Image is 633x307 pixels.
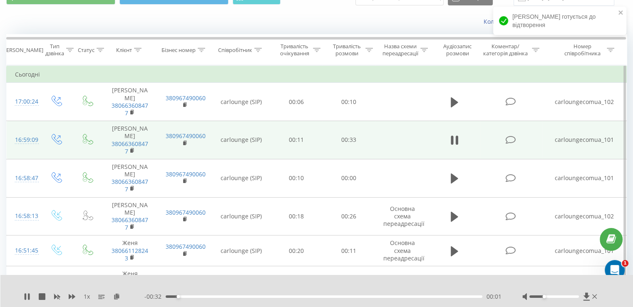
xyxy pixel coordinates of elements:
a: 380967490060 [166,243,206,250]
td: [PERSON_NAME] [103,83,157,121]
td: carloungecomua_102 [543,83,626,121]
a: 380663608477 [112,140,148,155]
div: 16:51:45 [15,243,32,259]
td: [PERSON_NAME] [103,121,157,159]
a: 380663608477 [112,216,148,231]
td: carloungecomua_101 [543,121,626,159]
td: carlounge (SIP) [212,197,271,235]
td: carloungecomua_102 [543,197,626,235]
iframe: Intercom live chat [605,260,625,280]
td: carlounge (SIP) [212,159,271,197]
td: 00:18 [270,197,323,235]
a: 380663608477 [112,102,148,117]
div: Статус [78,47,94,54]
td: 00:15 [270,266,323,297]
td: Основна схема переадресації [375,197,429,235]
div: Назва схеми переадресації [382,43,418,57]
a: 380663608477 [112,178,148,193]
div: Тривалість розмови [330,43,363,57]
td: [PERSON_NAME] [103,159,157,197]
td: Сьогодні [7,66,627,83]
td: carlounge (SIP) [212,121,271,159]
span: 00:01 [487,292,501,301]
td: carloungecomua_101 [543,159,626,197]
td: 00:10 [323,83,375,121]
a: Коли дані можуть відрізнятися вiд інших систем [484,17,627,25]
a: 380967490060 [166,208,206,216]
td: 00:26 [323,197,375,235]
td: 00:00 [323,159,375,197]
td: 00:00 [323,266,375,297]
td: Женя [103,235,157,266]
td: carlounge (SIP) [212,266,271,297]
div: 16:51:13 [15,273,32,290]
td: 00:20 [270,235,323,266]
a: 380967490060 [166,94,206,102]
div: 16:58:13 [15,208,32,224]
div: Тип дзвінка [45,43,64,57]
td: carlounge (SIP) [212,235,271,266]
div: 16:58:47 [15,170,32,186]
div: Співробітник [218,47,252,54]
span: - 00:32 [144,292,166,301]
a: 380967490060 [166,170,206,178]
td: [PERSON_NAME] [103,197,157,235]
div: Accessibility label [542,295,546,298]
div: Аудіозапис розмови [437,43,478,57]
td: 00:11 [323,235,375,266]
td: carlounge (SIP) [212,83,271,121]
td: 00:11 [270,121,323,159]
div: 17:00:24 [15,94,32,110]
span: 1 [622,260,628,267]
td: 00:06 [270,83,323,121]
div: 16:59:09 [15,132,32,148]
td: Основна схема переадресації [375,235,429,266]
div: Accessibility label [176,295,180,298]
td: carloungecomua_101 [543,235,626,266]
div: Клієнт [116,47,132,54]
td: Женя [103,266,157,297]
div: Бізнес номер [161,47,196,54]
button: close [618,9,624,17]
span: Розмова не відбулась [438,273,471,289]
span: 1 x [84,292,90,301]
div: Коментар/категорія дзвінка [481,43,530,57]
td: 00:10 [270,159,323,197]
a: 380967490060 [166,132,206,140]
td: 00:33 [323,121,375,159]
td: carloungecomua_101 [543,266,626,297]
div: Номер співробітника [560,43,605,57]
div: [PERSON_NAME] [1,47,43,54]
div: Тривалість очікування [278,43,311,57]
a: 380661128243 [112,247,148,262]
div: [PERSON_NAME] готується до відтворення [493,7,626,35]
a: 380967490060 [166,273,206,281]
